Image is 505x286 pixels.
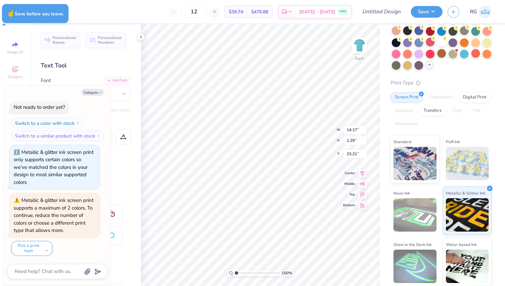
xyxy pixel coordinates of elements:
span: Center [343,171,355,176]
div: Screen Print [390,92,423,102]
span: RG [470,8,477,16]
span: Image AI [7,49,23,55]
span: Personalized Numbers [98,35,122,45]
span: Water based Ink [446,241,477,248]
div: Not ready to order yet? [14,104,65,110]
a: RG [470,5,492,18]
div: Foil [469,106,484,116]
img: Roehr Gardner [479,5,492,18]
img: Switch to a color with stock [76,121,80,125]
span: Glow in the Dark Ink [393,241,432,248]
label: Font [41,77,51,84]
span: Puff Ink [446,138,460,145]
img: Puff Ink [446,147,489,180]
div: Digital Print [459,92,491,102]
span: Standard [393,138,411,145]
button: Switch to a similar product with stock [11,130,104,141]
span: Middle [343,182,355,186]
div: Transfers [419,106,446,116]
input: – – [181,6,207,18]
span: $476.88 [251,8,268,15]
img: Standard [393,147,437,180]
div: Embroidery [425,92,457,102]
span: Bottom [343,203,355,208]
span: FREE [339,9,346,14]
span: Neon Ink [393,190,410,197]
span: $39.74 [229,8,243,15]
span: Personalized Names [52,35,76,45]
span: Top [343,192,355,197]
button: Pick a print type [11,241,52,256]
button: Save [411,6,443,18]
input: Untitled Design [357,5,406,18]
img: Neon Ink [393,198,437,232]
div: Applique [390,106,417,116]
span: Metallic & Glitter Ink [446,190,485,197]
div: Vinyl [448,106,467,116]
div: Rhinestones [390,119,423,129]
img: Water based Ink [446,250,489,283]
span: [DATE] - [DATE] [299,8,335,15]
div: Text Tool [41,61,130,70]
button: Switch to a color with stock [11,118,83,128]
span: 100 % [282,270,292,276]
img: Metallic & Glitter Ink [446,198,489,232]
img: Glow in the Dark Ink [393,250,437,283]
div: Metallic & glitter ink screen print only supports certain colors so we’ve matched the colors in y... [14,149,94,186]
div: Print Type [390,79,492,87]
img: Switch to a similar product with stock [97,134,101,138]
div: Back [355,55,364,61]
div: Metallic & glitter ink screen print supports a maximum of 2 colors. To continue, reduce the numbe... [14,197,94,234]
span: Designs [8,74,22,79]
img: Back [353,39,366,52]
div: Add Font [104,77,130,84]
button: Collapse [81,89,104,96]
